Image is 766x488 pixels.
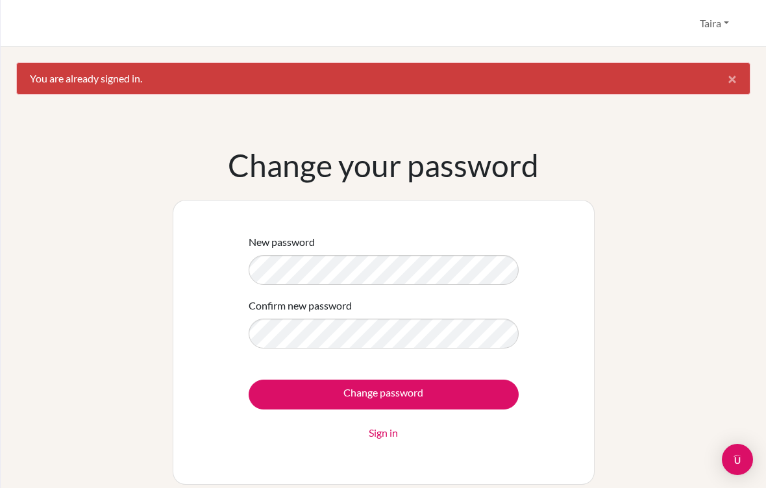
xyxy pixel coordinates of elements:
span: × [728,69,737,88]
button: Taira [694,11,735,36]
label: Confirm new password [249,298,352,313]
a: Sign in [369,425,398,441]
div: You are already signed in. [16,62,750,95]
label: New password [249,234,315,250]
button: Close [715,63,750,94]
input: Change password [249,380,519,409]
h1: Change your password [228,147,539,184]
div: Open Intercom Messenger [722,444,753,475]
